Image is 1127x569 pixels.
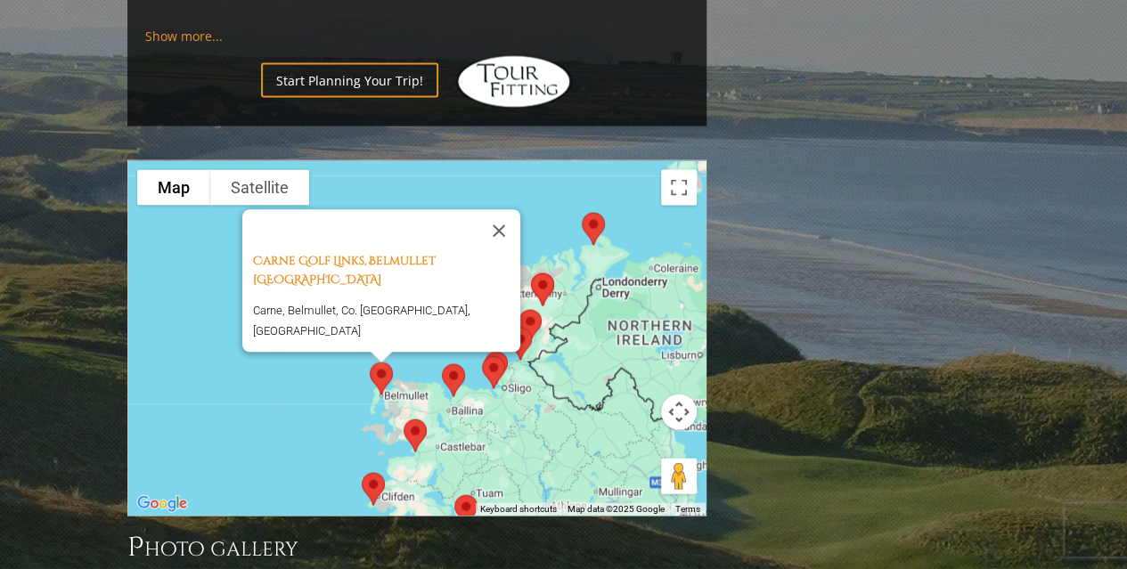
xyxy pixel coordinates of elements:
[480,503,557,516] button: Keyboard shortcuts
[456,55,572,109] img: Hidden Links
[661,170,697,206] button: Toggle fullscreen view
[568,504,665,514] span: Map data ©2025 Google
[133,492,192,516] a: Open this area in Google Maps (opens a new window)
[127,530,706,565] h3: Photo Gallery
[661,459,697,494] button: Drag Pegman onto the map to open Street View
[261,63,438,98] a: Start Planning Your Trip!
[478,210,520,253] button: Close
[253,300,520,342] p: Carne, Belmullet, Co. [GEOGRAPHIC_DATA], [GEOGRAPHIC_DATA]
[661,394,697,430] button: Map camera controls
[133,492,192,516] img: Google
[675,504,700,514] a: Terms (opens in new tab)
[145,28,223,45] a: Show more...
[253,254,436,289] a: Carne Golf Links, Belmullet [GEOGRAPHIC_DATA]
[137,170,210,206] button: Show street map
[210,170,309,206] button: Show satellite imagery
